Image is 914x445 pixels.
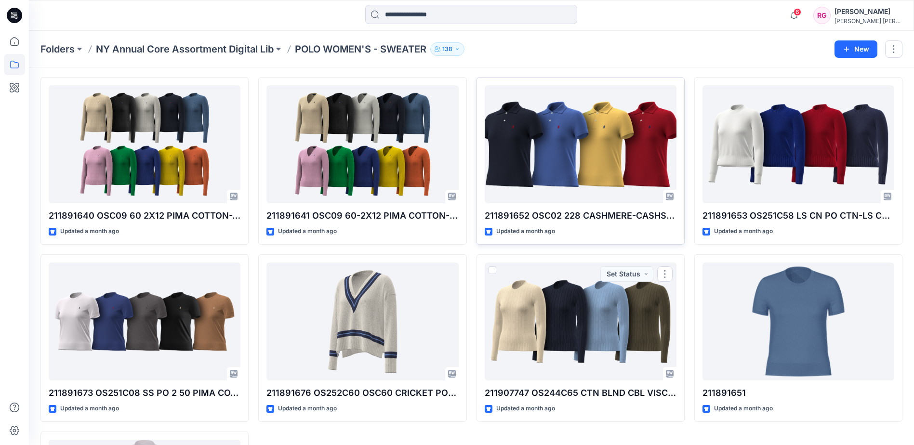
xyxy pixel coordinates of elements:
a: 211891676 OS252C60 OSC60 CRICKET PO 1 4-5 COTTON [266,262,458,380]
p: Updated a month ago [60,226,119,236]
a: 211891653 OS251C58 LS CN PO CTN-LS CN PO-LONG SLEEVE-PULLOVER [702,85,894,203]
p: Updated a month ago [496,404,555,414]
p: 211891676 OS252C60 OSC60 CRICKET PO 1 4-5 COTTON [266,386,458,400]
p: 138 [442,44,452,54]
a: 211891673 OS251C08 SS PO 2 50 PIMA COTTON [49,262,240,380]
p: Updated a month ago [714,226,773,236]
button: New [835,40,877,58]
div: [PERSON_NAME] [835,6,902,17]
a: Folders [40,42,75,56]
a: 211907747 OS244C65 CTN BLND CBL VISCOSE CTTN BLEND [485,262,676,380]
p: Updated a month ago [496,226,555,236]
p: Updated a month ago [60,404,119,414]
div: [PERSON_NAME] [PERSON_NAME] [835,17,902,25]
p: 211891651 [702,386,894,400]
a: 211891641 OSC09 60-2X12 PIMA COTTON-KIMBERLY-LONG SLEEVE-PULLOVER [266,85,458,203]
p: 211891640 OSC09 60 2X12 PIMA COTTON-JULIANNA-LONG SLEEVE-PULLOVER [49,209,240,222]
span: 6 [794,8,801,16]
a: 211891652 OSC02 228 CASHMERE-CASHSSPOLO-SHORT SLEEVE-PULLOVER SFA [485,85,676,203]
a: NY Annual Core Assortment Digital Lib [96,42,274,56]
p: 211891673 OS251C08 SS PO 2 50 PIMA COTTON [49,386,240,400]
p: POLO WOMEN'S - SWEATER [295,42,426,56]
a: 211891640 OSC09 60 2X12 PIMA COTTON-JULIANNA-LONG SLEEVE-PULLOVER [49,85,240,203]
p: 211891641 OSC09 60-2X12 PIMA COTTON-[PERSON_NAME]-LONG SLEEVE-PULLOVER [266,209,458,222]
p: 211907747 OS244C65 CTN BLND CBL VISCOSE CTTN BLEND [485,386,676,400]
p: Updated a month ago [278,226,337,236]
div: RG [813,7,831,24]
p: Updated a month ago [714,404,773,414]
p: 211891653 OS251C58 LS CN PO CTN-LS CN PO-LONG SLEEVE-PULLOVER [702,209,894,222]
button: 138 [430,42,464,56]
p: 211891652 OSC02 228 CASHMERE-CASHSSPOLO-SHORT SLEEVE-PULLOVER SFA [485,209,676,222]
p: Updated a month ago [278,404,337,414]
a: 211891651 [702,262,894,380]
